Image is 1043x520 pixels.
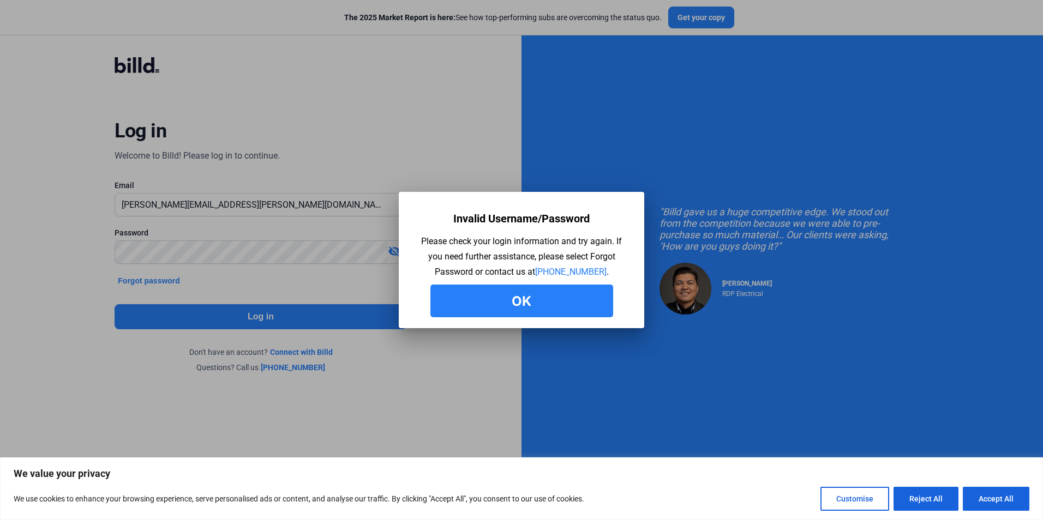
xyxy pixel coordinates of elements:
[963,487,1029,511] button: Accept All
[430,285,613,317] button: Ok
[820,487,889,511] button: Customise
[14,492,584,505] p: We use cookies to enhance your browsing experience, serve personalised ads or content, and analys...
[453,208,590,229] div: Invalid Username/Password
[14,467,1029,480] p: We value your privacy
[415,234,628,280] div: Please check your login information and try again. If you need further assistance, please select ...
[535,267,607,277] a: [PHONE_NUMBER]
[894,487,958,511] button: Reject All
